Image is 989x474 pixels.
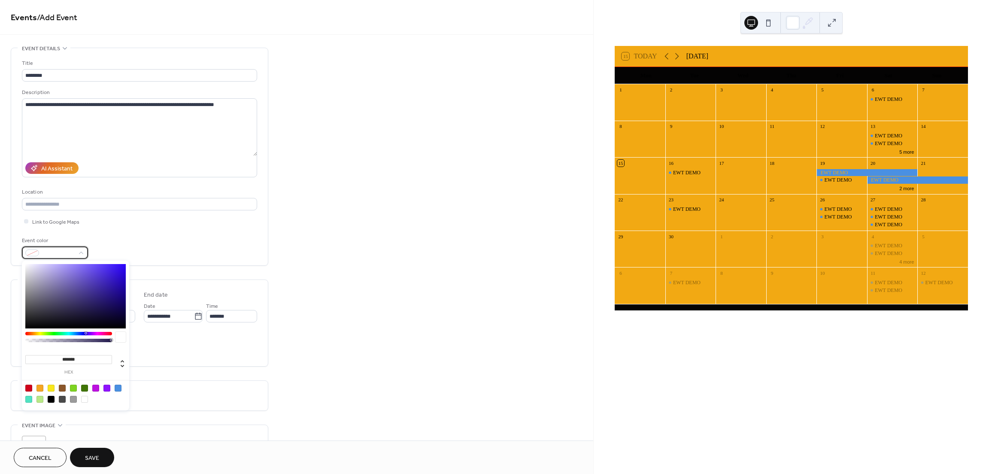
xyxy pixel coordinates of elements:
[686,51,709,61] div: [DATE]
[81,396,88,403] div: #FFFFFF
[92,385,99,392] div: #BD10E0
[867,96,918,103] div: EWT DEMO
[920,197,926,203] div: 28
[617,123,624,130] div: 8
[867,250,918,257] div: EWT DEMO
[870,197,876,203] div: 27
[867,213,918,221] div: EWT DEMO
[920,233,926,240] div: 5
[917,279,968,286] div: EWT DEMO
[70,448,114,467] button: Save
[819,160,825,166] div: 19
[920,123,926,130] div: 14
[867,176,968,184] div: EWT DEMO
[41,164,73,173] div: AI Assistant
[718,270,725,276] div: 8
[29,454,52,463] span: Cancel
[37,9,77,26] span: / Add Event
[819,197,825,203] div: 26
[920,87,926,93] div: 7
[668,233,674,240] div: 30
[875,132,902,140] div: EWT DEMO
[22,59,255,68] div: Title
[875,221,902,228] div: EWT DEMO
[867,242,918,249] div: EWT DEMO
[769,233,775,240] div: 2
[144,291,168,300] div: End date
[617,270,624,276] div: 6
[718,87,725,93] div: 3
[920,160,926,166] div: 21
[85,454,99,463] span: Save
[769,160,775,166] div: 18
[22,188,255,197] div: Location
[867,279,918,286] div: EWT DEMO
[819,123,825,130] div: 12
[870,233,876,240] div: 4
[867,287,918,294] div: EWT DEMO
[144,302,155,311] span: Date
[816,67,864,84] div: Fri
[668,197,674,203] div: 23
[819,270,825,276] div: 10
[875,206,902,213] div: EWT DEMO
[867,140,918,147] div: EWT DEMO
[718,123,725,130] div: 10
[875,213,902,221] div: EWT DEMO
[925,279,953,286] div: EWT DEMO
[668,87,674,93] div: 2
[870,270,876,276] div: 11
[25,385,32,392] div: #D0021B
[816,213,867,221] div: EWT DEMO
[920,270,926,276] div: 12
[769,87,775,93] div: 4
[769,123,775,130] div: 11
[824,176,852,184] div: EWT DEMO
[870,87,876,93] div: 6
[25,370,112,375] label: hex
[870,160,876,166] div: 20
[103,385,110,392] div: #9013FE
[617,87,624,93] div: 1
[36,385,43,392] div: #F5A623
[206,302,218,311] span: Time
[718,197,725,203] div: 24
[719,67,767,84] div: Wed
[816,169,917,176] div: EWT DEMO
[22,436,46,460] div: ;
[36,396,43,403] div: #B8E986
[665,169,716,176] div: EWT DEMO
[617,160,624,166] div: 15
[59,385,66,392] div: #8B572A
[70,396,77,403] div: #9B9B9B
[25,396,32,403] div: #50E3C2
[718,160,725,166] div: 17
[867,132,918,140] div: EWT DEMO
[816,206,867,213] div: EWT DEMO
[22,236,86,245] div: Event color
[622,67,670,84] div: Mon
[673,279,701,286] div: EWT DEMO
[875,250,902,257] div: EWT DEMO
[673,206,701,213] div: EWT DEMO
[769,270,775,276] div: 9
[668,270,674,276] div: 7
[819,87,825,93] div: 5
[670,67,719,84] div: Tue
[875,279,902,286] div: EWT DEMO
[875,96,902,103] div: EWT DEMO
[864,67,913,84] div: Sat
[867,221,918,228] div: EWT DEMO
[875,287,902,294] div: EWT DEMO
[81,385,88,392] div: #417505
[617,197,624,203] div: 22
[59,396,66,403] div: #4A4A4A
[11,9,37,26] a: Events
[824,206,852,213] div: EWT DEMO
[665,206,716,213] div: EWT DEMO
[48,385,55,392] div: #F8E71C
[870,123,876,130] div: 13
[14,448,67,467] a: Cancel
[767,67,816,84] div: Thu
[115,385,121,392] div: #4A90E2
